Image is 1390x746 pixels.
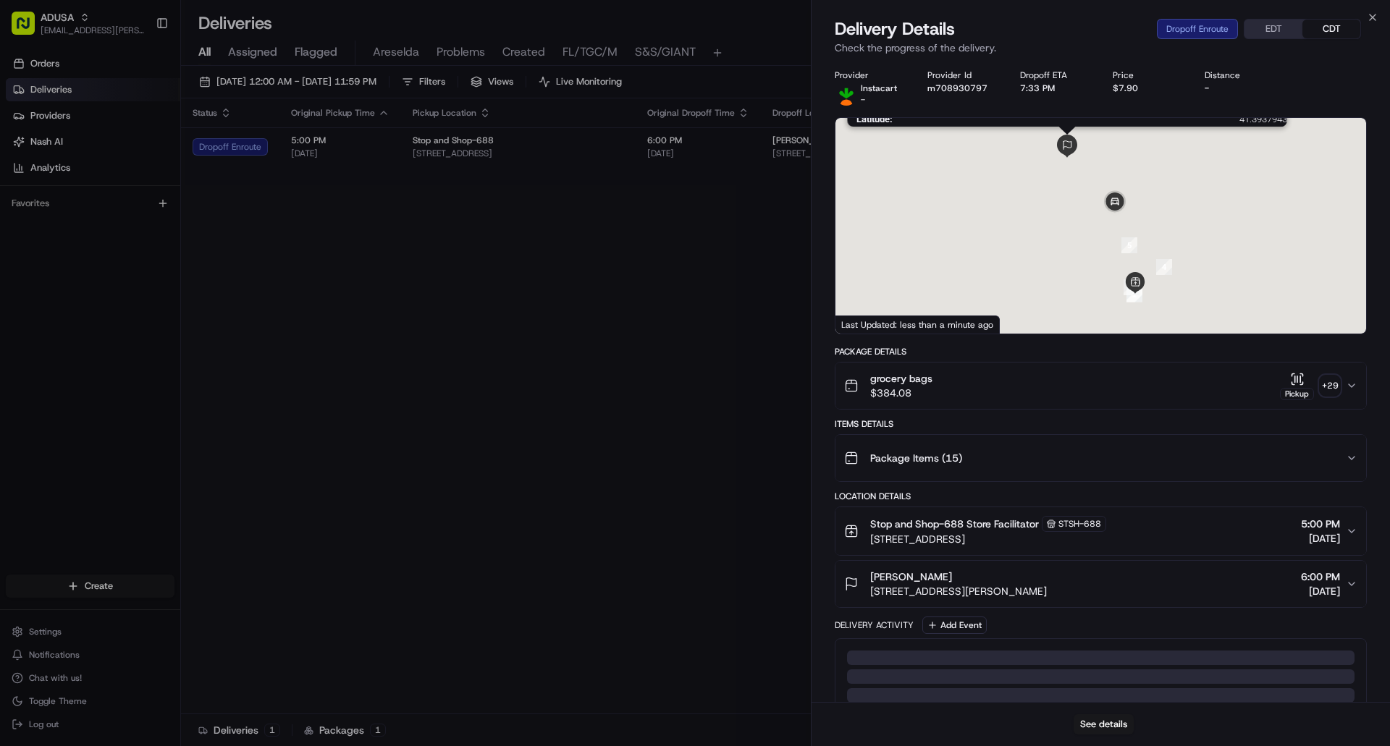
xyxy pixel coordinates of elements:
[1121,237,1137,253] div: 5
[1124,279,1140,295] div: 3
[29,210,111,224] span: Knowledge Base
[1156,259,1172,275] div: 4
[1205,82,1274,94] div: -
[1020,82,1090,94] div: 7:33 PM
[1205,69,1274,81] div: Distance
[117,204,238,230] a: 💻API Documentation
[870,451,962,465] span: Package Items ( 15 )
[49,153,183,164] div: We're available if you need us!
[835,315,1000,334] div: Last Updated: less than a minute ago
[14,14,43,43] img: Nash
[922,616,987,634] button: Add Event
[1301,584,1340,598] span: [DATE]
[1280,372,1314,400] button: Pickup
[835,418,1367,430] div: Items Details
[1280,388,1314,400] div: Pickup
[1244,20,1302,38] button: EDT
[14,138,41,164] img: 1736555255976-a54dd68f-1ca7-489b-9aae-adbdc363a1c4
[144,245,175,256] span: Pylon
[835,41,1367,55] p: Check the progress of the delivery.
[1113,69,1182,81] div: Price
[1126,287,1142,302] div: 2
[898,114,1286,124] span: 41.3937943
[122,211,134,223] div: 💻
[835,435,1366,481] button: Package Items (15)
[856,114,892,124] span: Latitude :
[246,143,264,160] button: Start new chat
[835,17,955,41] span: Delivery Details
[835,491,1367,502] div: Location Details
[1074,714,1134,734] button: See details
[835,69,904,81] div: Provider
[927,82,987,94] button: m708930797
[9,204,117,230] a: 📗Knowledge Base
[137,210,232,224] span: API Documentation
[870,517,1039,531] span: Stop and Shop-688 Store Facilitator
[1113,82,1182,94] div: $7.90
[835,363,1366,409] button: grocery bags$384.08Pickup+29
[835,82,858,106] img: profile_instacart_ahold_partner.png
[14,58,264,81] p: Welcome 👋
[1301,531,1340,546] span: [DATE]
[861,82,897,94] span: Instacart
[1302,20,1360,38] button: CDT
[1020,69,1090,81] div: Dropoff ETA
[835,346,1367,357] div: Package Details
[870,569,952,584] span: [PERSON_NAME]
[1280,372,1340,400] button: Pickup+29
[861,94,865,106] span: -
[1301,517,1340,531] span: 5:00 PM
[1301,569,1340,584] span: 6:00 PM
[38,93,239,109] input: Clear
[14,211,26,223] div: 📗
[927,69,997,81] div: Provider Id
[1320,376,1340,396] div: + 29
[870,386,932,400] span: $384.08
[49,138,237,153] div: Start new chat
[835,561,1366,607] button: [PERSON_NAME][STREET_ADDRESS][PERSON_NAME]6:00 PM[DATE]
[835,507,1366,555] button: Stop and Shop-688 Store FacilitatorSTSH-688[STREET_ADDRESS]5:00 PM[DATE]
[870,371,932,386] span: grocery bags
[102,245,175,256] a: Powered byPylon
[870,584,1047,598] span: [STREET_ADDRESS][PERSON_NAME]
[835,619,914,631] div: Delivery Activity
[1058,518,1101,530] span: STSH-688
[870,532,1106,546] span: [STREET_ADDRESS]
